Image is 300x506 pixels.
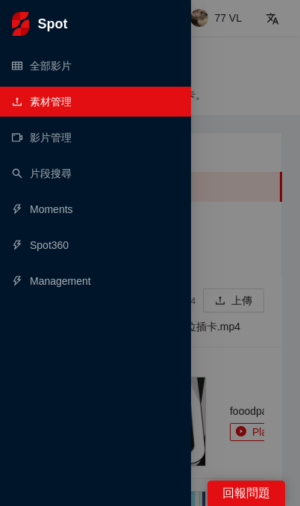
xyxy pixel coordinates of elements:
[12,96,22,107] span: upload
[207,481,285,506] div: 回報問題
[12,12,29,36] img: logo
[12,239,69,251] a: thunderboltSpot360
[12,275,91,287] a: thunderboltManagement
[12,132,72,144] a: video-camera影片管理
[12,203,73,215] a: thunderboltMoments
[38,12,68,36] h1: Spot
[12,60,72,72] a: table全部影片
[30,96,72,108] span: 素材管理
[12,167,72,179] a: search片段搜尋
